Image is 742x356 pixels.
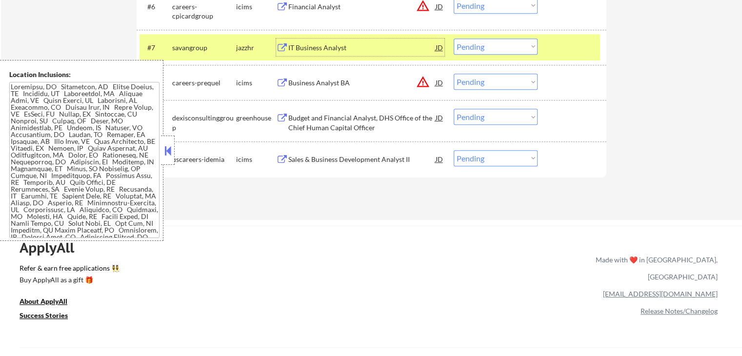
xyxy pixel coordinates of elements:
a: Success Stories [20,311,81,323]
div: #6 [147,2,164,12]
div: IT Business Analyst [288,43,436,53]
u: Success Stories [20,311,68,319]
div: Sales & Business Development Analyst II [288,155,436,164]
div: icims [236,78,276,88]
div: JD [435,39,444,56]
div: #7 [147,43,164,53]
div: icims [236,2,276,12]
div: dexisconsultinggroup [172,113,236,132]
div: JD [435,74,444,91]
a: Refer & earn free applications 👯‍♀️ [20,265,392,275]
u: About ApplyAll [20,297,67,305]
div: greenhouse [236,113,276,123]
div: JD [435,109,444,126]
button: warning_amber [416,75,430,89]
div: ApplyAll [20,239,85,256]
div: savangroup [172,43,236,53]
div: icims [236,155,276,164]
div: Made with ❤️ in [GEOGRAPHIC_DATA], [GEOGRAPHIC_DATA] [592,251,718,285]
div: JD [435,150,444,168]
a: Buy ApplyAll as a gift 🎁 [20,275,117,287]
div: careers-prequel [172,78,236,88]
div: Location Inclusions: [9,70,160,79]
a: About ApplyAll [20,297,81,309]
a: Release Notes/Changelog [641,307,718,315]
a: [EMAIL_ADDRESS][DOMAIN_NAME] [603,290,718,298]
div: jazzhr [236,43,276,53]
div: careers-cpicardgroup [172,2,236,21]
div: Financial Analyst [288,2,436,12]
div: Budget and Financial Analyst, DHS Office of the Chief Human Capital Officer [288,113,436,132]
div: Buy ApplyAll as a gift 🎁 [20,277,117,283]
div: uscareers-idemia [172,155,236,164]
div: Business Analyst BA [288,78,436,88]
